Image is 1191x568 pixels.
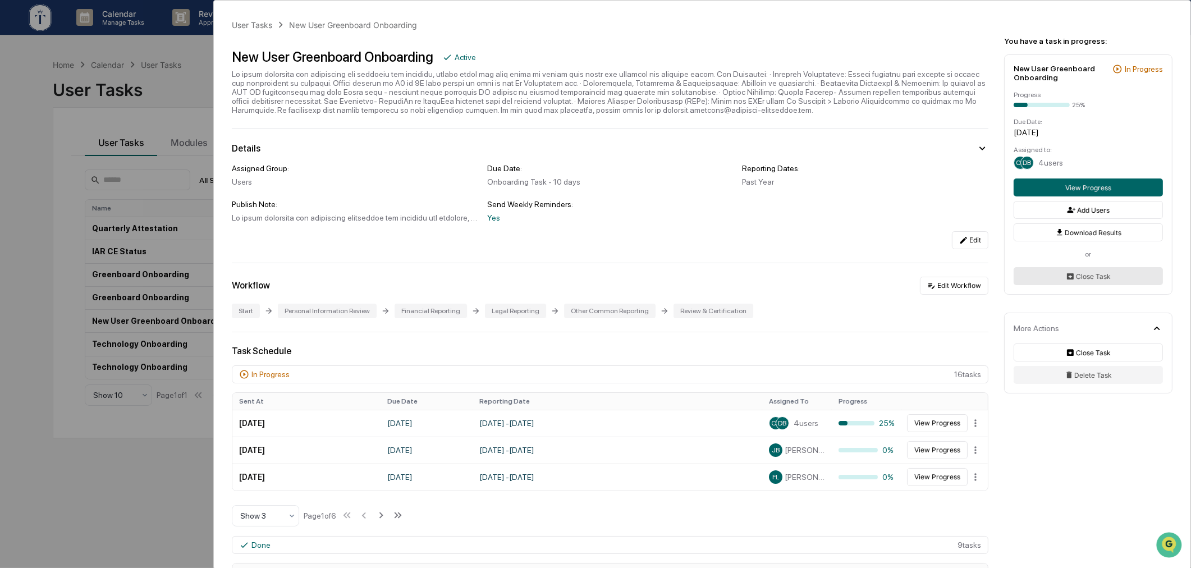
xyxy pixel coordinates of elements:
[232,304,260,318] div: Start
[232,49,433,65] div: New User Greenboard Onboarding
[232,346,988,356] div: Task Schedule
[11,222,20,231] div: 🔎
[487,177,734,186] div: Onboarding Task - 10 days
[232,536,988,554] div: 9 task s
[395,304,467,318] div: Financial Reporting
[174,122,204,136] button: See all
[11,86,31,106] img: 1746055101610-c473b297-6a78-478c-a979-82029cc54cd1
[1014,146,1163,154] div: Assigned to:
[1014,324,1059,333] div: More Actions
[1072,101,1085,109] div: 25%
[232,213,478,222] div: Lo ipsum dolorsita con adipiscing elitseddoe tem incididu utl etdolore, magnaa enima min veni qui...
[232,143,260,154] div: Details
[232,410,381,437] td: [DATE]
[839,446,895,455] div: 0%
[38,86,184,97] div: Start new chat
[1014,178,1163,196] button: View Progress
[772,473,779,481] span: FL
[93,153,97,162] span: •
[381,437,473,464] td: [DATE]
[473,464,762,491] td: [DATE] - [DATE]
[79,248,136,256] a: Powered byPylon
[381,393,473,410] th: Due Date
[794,419,818,428] span: 4 users
[1014,64,1108,82] div: New User Greenboard Onboarding
[564,304,656,318] div: Other Common Reporting
[778,419,787,427] span: DB
[11,200,20,209] div: 🖐️
[839,473,895,482] div: 0%
[1014,267,1163,285] button: Close Task
[839,419,895,428] div: 25%
[1125,65,1163,74] div: In Progress
[1014,91,1163,99] div: Progress
[232,177,478,186] div: Users
[22,199,72,210] span: Preclearance
[1014,223,1163,241] button: Download Results
[1004,36,1172,45] div: You have a task in progress:
[381,410,473,437] td: [DATE]
[473,437,762,464] td: [DATE] - [DATE]
[232,280,270,291] div: Workflow
[762,393,832,410] th: Assigned To
[289,20,417,30] div: New User Greenboard Onboarding
[232,365,988,383] div: 16 task s
[99,153,122,162] span: [DATE]
[38,97,142,106] div: We're available if you need us!
[1014,201,1163,219] button: Add Users
[473,410,762,437] td: [DATE] - [DATE]
[907,468,968,486] button: View Progress
[251,540,271,549] div: Done
[22,153,31,162] img: 1746055101610-c473b297-6a78-478c-a979-82029cc54cd1
[785,473,825,482] span: [PERSON_NAME]
[1016,159,1025,167] span: CE
[112,248,136,256] span: Pylon
[251,370,290,379] div: In Progress
[7,195,77,215] a: 🖐️Preclearance
[1014,366,1163,384] button: Delete Task
[485,304,546,318] div: Legal Reporting
[232,437,381,464] td: [DATE]
[772,446,780,454] span: JB
[1155,531,1185,561] iframe: Open customer support
[1014,118,1163,126] div: Due Date:
[1014,343,1163,361] button: Close Task
[487,213,734,222] div: Yes
[832,393,901,410] th: Progress
[35,153,91,162] span: [PERSON_NAME]
[742,164,988,173] div: Reporting Dates:
[1023,159,1032,167] span: DB
[11,142,29,160] img: Cameron Burns
[232,393,381,410] th: Sent At
[7,216,75,236] a: 🔎Data Lookup
[381,464,473,491] td: [DATE]
[952,231,988,249] button: Edit
[907,441,968,459] button: View Progress
[304,511,336,520] div: Page 1 of 6
[1038,158,1063,167] span: 4 users
[232,464,381,491] td: [DATE]
[191,89,204,103] button: Start new chat
[455,53,476,62] div: Active
[473,393,762,410] th: Reporting Date
[11,125,75,134] div: Past conversations
[674,304,753,318] div: Review & Certification
[920,277,988,295] button: Edit Workflow
[785,446,825,455] span: [PERSON_NAME] [PERSON_NAME]
[487,200,734,209] div: Send Weekly Reminders:
[907,414,968,432] button: View Progress
[232,70,988,114] div: Lo ipsum dolorsita con adipiscing eli seddoeiu tem incididu, utlabo etdol mag aliq enima mi venia...
[11,24,204,42] p: How can we help?
[1014,128,1163,137] div: [DATE]
[93,199,139,210] span: Attestations
[232,200,478,209] div: Publish Note:
[77,195,144,215] a: 🗄️Attestations
[232,20,272,30] div: User Tasks
[278,304,377,318] div: Personal Information Review
[771,419,780,427] span: CE
[487,164,734,173] div: Due Date:
[1014,250,1163,258] div: or
[742,177,988,186] div: Past Year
